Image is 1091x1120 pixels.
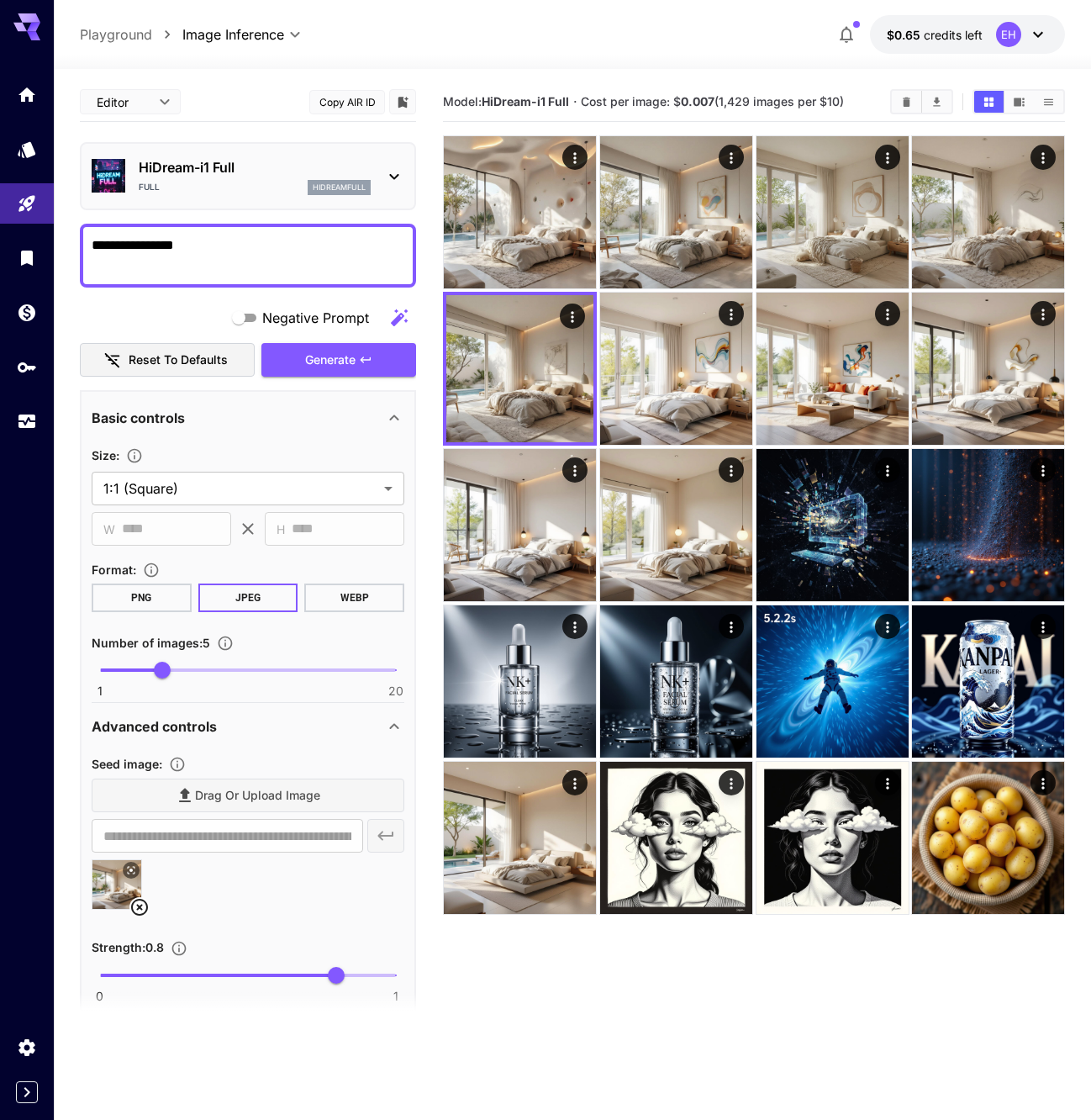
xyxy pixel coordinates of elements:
[17,193,37,214] div: Playground
[119,447,150,464] button: Adjust the dimensions of the generated image by specifying its width and height in pixels, or sel...
[97,93,149,111] span: Editor
[444,605,596,758] img: 9k=
[756,449,909,601] img: Z
[17,139,37,160] div: Models
[17,247,37,268] div: Library
[718,301,743,326] div: Actions
[972,89,1065,114] div: Show images in grid viewShow images in video viewShow images in list view
[92,584,192,612] button: PNG
[395,92,410,112] button: Add to library
[304,584,404,612] button: WEBP
[573,92,577,112] p: ·
[874,301,899,326] div: Actions
[17,411,37,432] div: Usage
[922,91,951,113] button: Download All
[136,562,166,578] button: Choose the file format for the output image.
[562,145,588,170] div: Actions
[388,683,403,700] span: 20
[1030,614,1056,639] div: Actions
[92,408,185,428] p: Basic controls
[892,91,921,113] button: Clear Images
[562,770,588,795] div: Actions
[17,302,37,323] div: Wallet
[1030,145,1056,170] div: Actions
[98,683,103,700] span: 1
[444,449,596,601] img: Fho3UDd3kY3AKGMpfM1i1mF3b9WlOuSHhf1E9jvg3xwQ1dKVMxI7N53m4pdmwMFnaHcYSHgC039SIzAAAAA=
[261,343,416,378] button: Generate
[92,448,119,462] span: Size :
[874,145,899,170] div: Actions
[756,605,909,758] img: 9k=
[92,563,136,577] span: Format :
[600,293,752,445] img: xEK19lYkJ91AfgzEg1fHwrcB7icMfBG8yH5lreIjioi2Z6NqEIm3pEWT03IAAAA==
[912,605,1064,758] img: 9k=
[718,770,743,795] div: Actions
[1030,770,1056,795] div: Actions
[600,136,752,288] img: 9k=
[92,151,404,202] div: HiDream-i1 FullFullhidreamfull
[912,762,1064,914] img: 9k=
[16,1081,38,1103] button: Expand sidebar
[92,706,404,747] div: Advanced controls
[718,614,743,639] div: Actions
[309,90,385,114] button: Copy AIR ID
[924,28,983,42] span: credits left
[92,757,162,771] span: Seed image :
[96,988,103,1005] span: 0
[1004,91,1034,113] button: Show images in video view
[103,520,115,539] span: W
[482,94,569,108] b: HiDream-i1 Full
[444,136,596,288] img: 2Q==
[198,584,298,612] button: JPEG
[164,940,194,957] button: Control the influence of the seedImage in the generated output
[890,89,953,114] div: Clear ImagesDownload All
[996,22,1021,47] div: EH
[262,308,369,328] span: Negative Prompt
[1030,301,1056,326] div: Actions
[92,636,210,650] span: Number of images : 5
[393,988,398,1005] span: 1
[562,614,588,639] div: Actions
[92,398,404,438] div: Basic controls
[600,762,752,914] img: 2Q==
[874,770,899,795] div: Actions
[17,1037,37,1058] div: Settings
[887,26,983,44] div: $0.6539
[1034,91,1063,113] button: Show images in list view
[718,145,743,170] div: Actions
[681,94,714,108] b: 0.007
[210,635,240,652] button: Specify how many images to generate in a single request. Each image generation will be charged se...
[17,357,37,378] div: API Keys
[874,614,899,639] div: Actions
[80,24,152,45] a: Playground
[182,24,284,45] span: Image Inference
[718,457,743,483] div: Actions
[912,449,1064,601] img: Z
[444,762,596,914] img: 2Q==
[887,28,924,42] span: $0.65
[600,449,752,601] img: xnVHmmIe+g8Q91pZvHNY+q70P+yaE+2+DznRzK0nbVDkYVWoIkRsm2czcr3BnUYbPI96At6h6Pey8OFLQWWEFupjRq00MPSJE...
[92,716,217,737] p: Advanced controls
[103,478,377,499] span: 1:1 (Square)
[443,94,569,108] span: Model:
[756,762,909,914] img: Z
[874,457,899,483] div: Actions
[756,293,909,445] img: R564XlSMuDSJ6mpfLvHJPcA6tXKR5Ecg42NK2YKyXNCWyXbfbvWJkBZHcbAdA8uZNRtua0RCqxNFmkDj7Jr+CzI9lhD203m58...
[600,605,752,758] img: 9k=
[974,91,1004,113] button: Show images in grid view
[912,136,1064,288] img: 9k=
[139,157,371,177] p: HiDream-i1 Full
[313,182,366,193] p: hidreamfull
[277,520,285,539] span: H
[305,350,356,371] span: Generate
[80,343,255,378] button: Reset to defaults
[581,94,844,108] span: Cost per image: $ (1,429 images per $10)
[756,136,909,288] img: 9k=
[562,457,588,483] div: Actions
[17,84,37,105] div: Home
[80,24,182,45] nav: breadcrumb
[870,15,1065,54] button: $0.6539EH
[912,293,1064,445] img: DK2kiY8uNivufxAXa0OEkYtkGG8jr46ZhK580ahPsrxhnkNfLp9LAwiQhe555NQo7S2wL5EFBwG0HhhbVPTZezQDzavDo8oFm...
